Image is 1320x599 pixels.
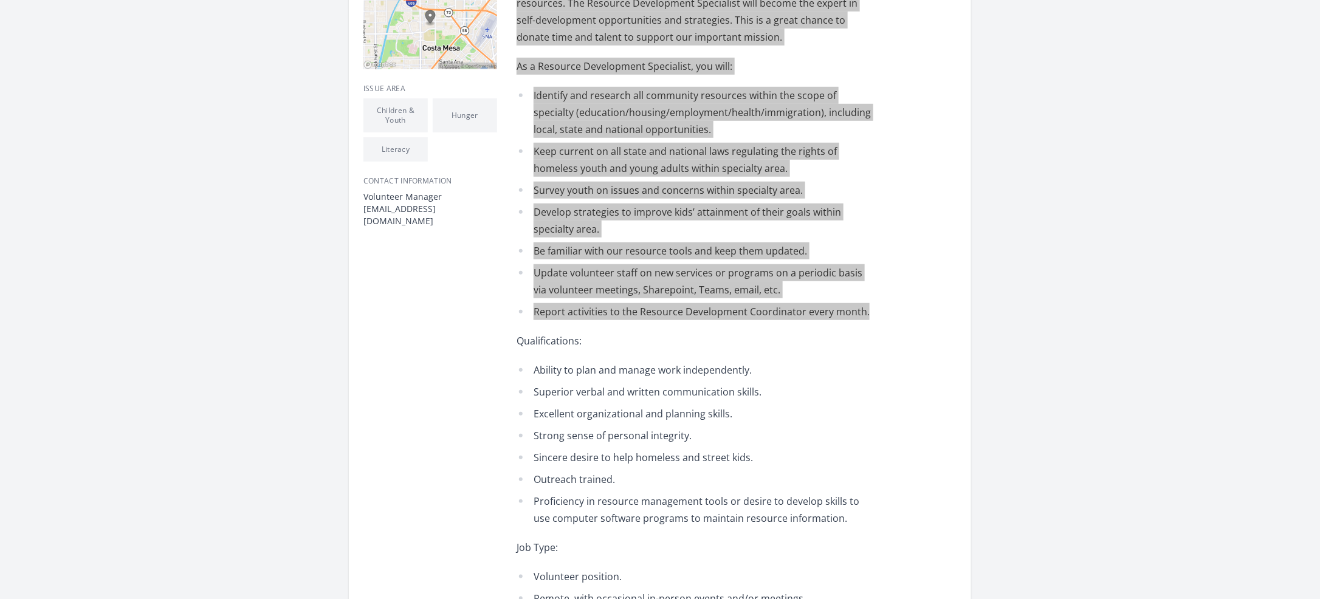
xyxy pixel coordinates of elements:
li: Hunger [433,98,497,132]
li: Outreach trained. [517,471,872,488]
li: Excellent organizational and planning skills. [517,405,872,422]
li: Strong sense of personal integrity. [517,427,872,444]
li: Survey youth on issues and concerns within specialty area. [517,182,872,199]
li: Volunteer position. [517,568,872,585]
li: Sincere desire to help homeless and street kids. [517,449,872,466]
dt: Volunteer Manager [363,191,497,203]
h3: Issue area [363,84,497,94]
li: Identify and research all community resources within the scope of specialty (education/housing/em... [517,87,872,138]
li: Ability to plan and manage work independently. [517,361,872,378]
li: Literacy [363,137,428,162]
li: Report activities to the Resource Development Coordinator every month. [517,303,872,320]
p: As a Resource Development Specialist, you will: [517,58,872,75]
li: Keep current on all state and national laws regulating the rights of homeless youth and young adu... [517,143,872,177]
li: Update volunteer staff on new services or programs on a periodic basis via volunteer meetings, Sh... [517,264,872,298]
h3: Contact Information [363,176,497,186]
li: Be familiar with our resource tools and keep them updated. [517,242,872,259]
li: Children & Youth [363,98,428,132]
p: Job Type: [517,539,872,556]
li: Superior verbal and written communication skills. [517,383,872,400]
p: Qualifications: [517,332,872,349]
li: Develop strategies to improve kids’ attainment of their goals within specialty area. [517,204,872,238]
dd: [EMAIL_ADDRESS][DOMAIN_NAME] [363,203,497,227]
li: Proficiency in resource management tools or desire to develop skills to use computer software pro... [517,493,872,527]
